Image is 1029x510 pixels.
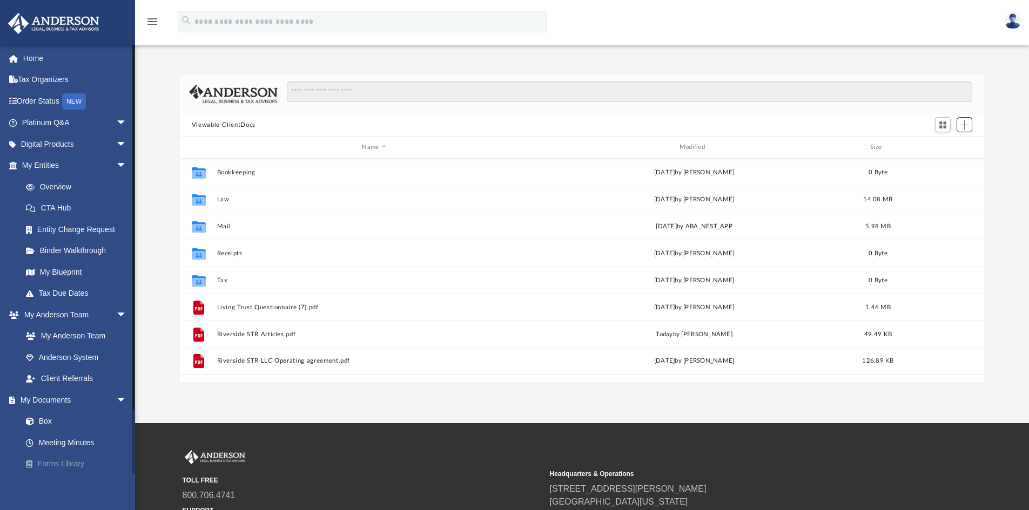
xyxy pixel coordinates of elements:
[217,277,532,284] button: Tax
[935,117,951,132] button: Switch to Grid View
[116,304,138,326] span: arrow_drop_down
[185,142,212,152] div: id
[15,176,143,198] a: Overview
[869,250,887,256] span: 0 Byte
[180,159,985,382] div: grid
[865,223,891,229] span: 5.98 MB
[8,304,138,325] a: My Anderson Teamarrow_drop_down
[15,325,132,347] a: My Anderson Team
[116,112,138,134] span: arrow_drop_down
[116,133,138,155] span: arrow_drop_down
[550,469,910,479] small: Headquarters & Operations
[217,304,532,311] button: Living Trust Questionnaire (7).pdf
[1005,13,1021,29] img: User Pic
[8,69,143,91] a: Tax Organizers
[15,432,143,453] a: Meeting Minutes
[536,194,851,204] div: [DATE] by [PERSON_NAME]
[116,389,138,411] span: arrow_drop_down
[15,240,143,262] a: Binder Walkthrough
[15,368,138,390] a: Client Referrals
[856,142,899,152] div: Size
[904,142,980,152] div: id
[536,356,851,366] div: [DATE] by [PERSON_NAME]
[15,411,138,432] a: Box
[536,302,851,312] div: [DATE] by [PERSON_NAME]
[536,275,851,285] div: [DATE] by [PERSON_NAME]
[536,248,851,258] div: [DATE] by [PERSON_NAME]
[15,346,138,368] a: Anderson System
[15,198,143,219] a: CTA Hub
[217,250,532,257] button: Receipts
[8,155,143,176] a: My Entitiesarrow_drop_down
[192,120,255,130] button: Viewable-ClientDocs
[536,329,851,339] div: by [PERSON_NAME]
[217,223,532,230] button: Mail
[116,155,138,177] span: arrow_drop_down
[217,357,532,364] button: Riverside STR LLC Operating agreement.pdf
[863,196,892,202] span: 14.08 MB
[865,304,891,310] span: 1.46 MB
[957,117,973,132] button: Add
[5,13,103,34] img: Anderson Advisors Platinum Portal
[550,497,688,506] a: [GEOGRAPHIC_DATA][US_STATE]
[536,142,852,152] div: Modified
[62,93,86,110] div: NEW
[8,389,143,411] a: My Documentsarrow_drop_down
[550,484,707,493] a: [STREET_ADDRESS][PERSON_NAME]
[869,277,887,283] span: 0 Byte
[287,81,972,102] input: Search files and folders
[216,142,532,152] div: Name
[8,133,143,155] a: Digital Productsarrow_drop_down
[8,112,143,134] a: Platinum Q&Aarrow_drop_down
[869,169,887,175] span: 0 Byte
[15,219,143,240] a: Entity Change Request
[217,169,532,176] button: Bookkeeping
[15,261,138,283] a: My Blueprint
[183,491,236,500] a: 800.706.4741
[864,331,892,337] span: 49.49 KB
[183,450,247,464] img: Anderson Advisors Platinum Portal
[8,47,143,69] a: Home
[536,167,851,177] div: [DATE] by [PERSON_NAME]
[183,475,542,485] small: TOLL FREE
[15,283,143,304] a: Tax Due Dates
[180,15,192,26] i: search
[146,15,159,28] i: menu
[536,221,851,231] div: [DATE] by ABA_NEST_APP
[656,331,672,337] span: today
[217,331,532,338] button: Riverside STR Articles.pdf
[862,358,893,364] span: 126.89 KB
[15,453,143,475] a: Forms Library
[217,196,532,203] button: Law
[8,90,143,112] a: Order StatusNEW
[146,21,159,28] a: menu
